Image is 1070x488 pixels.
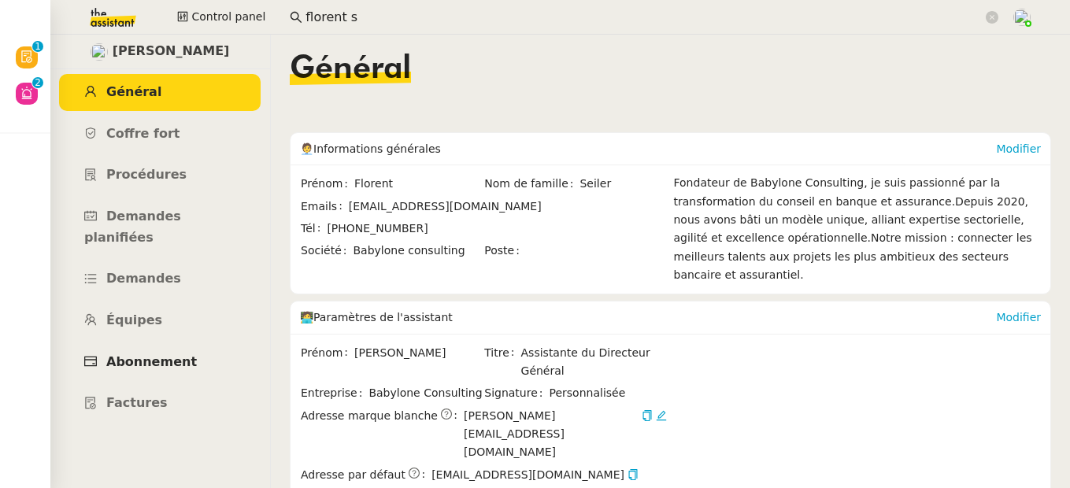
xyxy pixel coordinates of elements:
[354,344,483,362] span: [PERSON_NAME]
[313,142,441,155] span: Informations générales
[91,43,108,61] img: users%2FSg6jQljroSUGpSfKFUOPmUmNaZ23%2Favatar%2FUntitled.png
[290,54,411,85] span: Général
[301,198,349,216] span: Emails
[168,6,275,28] button: Control panel
[484,175,579,193] span: Nom de famille
[484,242,526,260] span: Poste
[106,395,168,410] span: Factures
[59,198,261,256] a: Demandes planifiées
[106,84,161,99] span: Général
[301,466,405,484] span: Adresse par défaut
[349,200,542,213] span: [EMAIL_ADDRESS][DOMAIN_NAME]
[313,311,453,323] span: Paramètres de l'assistant
[301,242,353,260] span: Société
[1013,9,1031,26] img: users%2FNTfmycKsCFdqp6LX6USf2FmuPJo2%2Favatar%2Fprofile-pic%20(1).png
[353,242,483,260] span: Babylone consulting
[106,312,162,327] span: Équipes
[106,271,181,286] span: Demandes
[59,261,261,298] a: Demandes
[464,407,638,462] span: [PERSON_NAME][EMAIL_ADDRESS][DOMAIN_NAME]
[521,344,667,381] span: Assistante du Directeur Général
[32,41,43,52] nz-badge-sup: 1
[300,133,996,165] div: 🧑‍💼
[106,167,187,182] span: Procédures
[106,126,180,141] span: Coffre fort
[674,174,1042,284] div: Fondateur de Babylone Consulting, je suis passionné par la transformation du conseil en banque et...
[59,157,261,194] a: Procédures
[301,384,368,402] span: Entreprise
[327,222,428,235] span: [PHONE_NUMBER]
[59,344,261,381] a: Abonnement
[550,384,626,402] span: Personnalisée
[32,77,43,88] nz-badge-sup: 2
[113,41,230,62] span: [PERSON_NAME]
[354,175,483,193] span: Florent
[996,311,1041,323] a: Modifier
[579,175,666,193] span: Seiler
[35,41,41,55] p: 1
[431,466,639,484] span: [EMAIL_ADDRESS][DOMAIN_NAME]
[84,209,181,245] span: Demandes planifiées
[484,344,520,381] span: Titre
[191,8,265,26] span: Control panel
[484,384,549,402] span: Signature
[59,116,261,153] a: Coffre fort
[301,407,438,425] span: Adresse marque blanche
[59,302,261,339] a: Équipes
[368,384,483,402] span: Babylone Consulting
[996,142,1041,155] a: Modifier
[300,301,996,333] div: 🧑‍💻
[106,354,197,369] span: Abonnement
[305,7,983,28] input: Rechercher
[35,77,41,91] p: 2
[301,344,354,362] span: Prénom
[59,74,261,111] a: Général
[301,175,354,193] span: Prénom
[301,220,327,238] span: Tél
